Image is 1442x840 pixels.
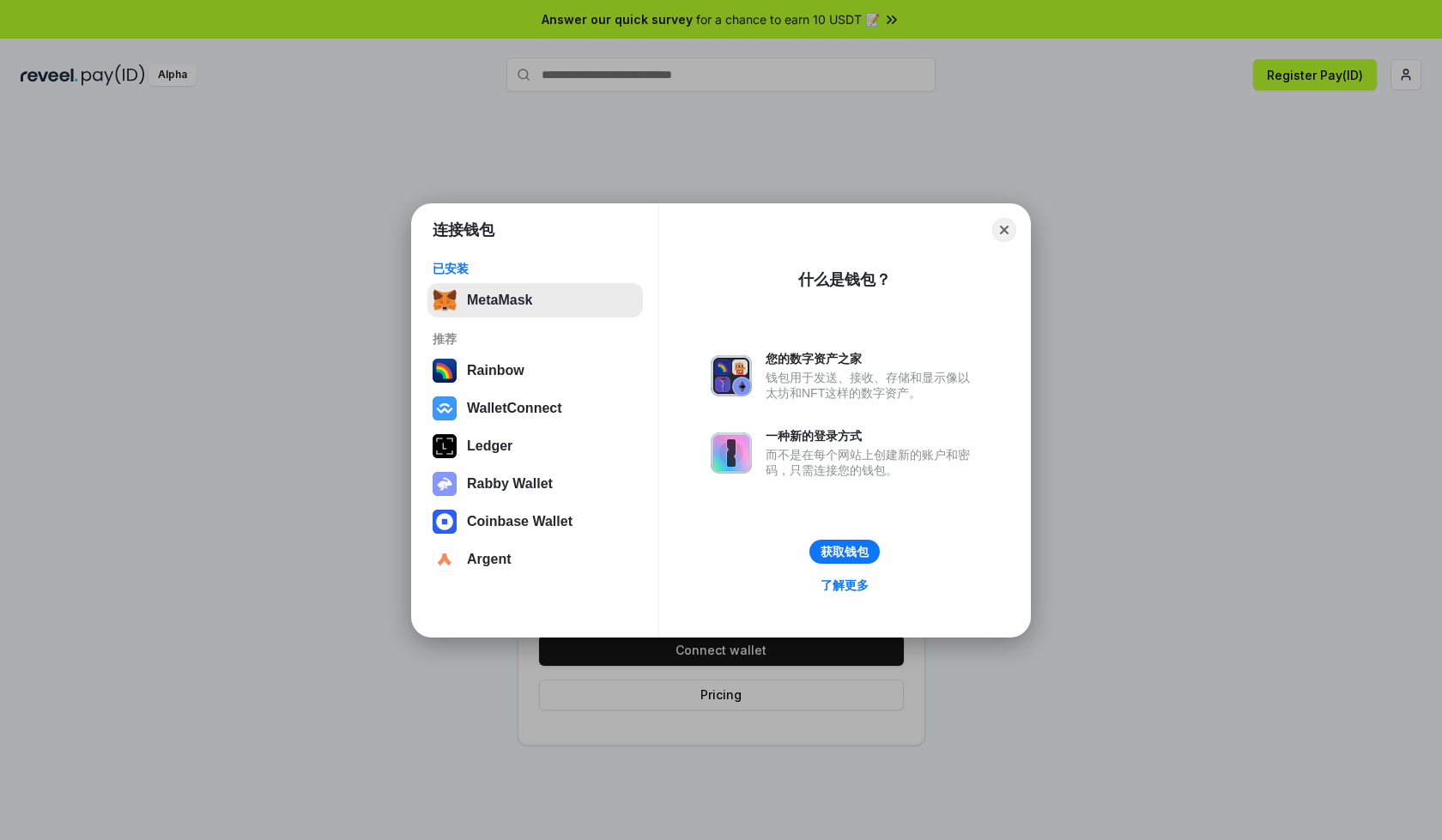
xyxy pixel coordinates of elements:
[992,218,1016,242] button: Close
[798,269,891,290] div: 什么是钱包？
[467,401,562,416] div: WalletConnect
[433,396,457,420] img: svg+xml,%3Csvg%20width%3D%2228%22%20height%3D%2228%22%20viewBox%3D%220%200%2028%2028%22%20fill%3D...
[433,472,457,496] img: svg+xml,%3Csvg%20xmlns%3D%22http%3A%2F%2Fwww.w3.org%2F2000%2Fsvg%22%20fill%3D%22none%22%20viewBox...
[711,355,752,396] img: svg+xml,%3Csvg%20xmlns%3D%22http%3A%2F%2Fwww.w3.org%2F2000%2Fsvg%22%20fill%3D%22none%22%20viewBox...
[766,370,978,401] div: 钱包用于发送、接收、存储和显示像以太坊和NFT这样的数字资产。
[810,574,879,596] a: 了解更多
[433,261,638,276] div: 已安装
[766,351,978,366] div: 您的数字资产之家
[433,220,494,240] h1: 连接钱包
[467,363,524,378] div: Rainbow
[711,432,752,474] img: svg+xml,%3Csvg%20xmlns%3D%22http%3A%2F%2Fwww.w3.org%2F2000%2Fsvg%22%20fill%3D%22none%22%20viewBox...
[766,428,978,444] div: 一种新的登录方式
[467,514,573,529] div: Coinbase Wallet
[427,542,643,577] button: Argent
[467,438,512,454] div: Ledger
[821,577,869,593] div: 了解更多
[467,293,532,308] div: MetaMask
[427,505,643,539] button: Coinbase Wallet
[433,510,457,534] img: svg+xml,%3Csvg%20width%3D%2228%22%20height%3D%2228%22%20viewBox%3D%220%200%2028%2028%22%20fill%3D...
[433,331,638,347] div: 推荐
[427,429,643,463] button: Ledger
[766,447,978,478] div: 而不是在每个网站上创建新的账户和密码，只需连接您的钱包。
[427,391,643,426] button: WalletConnect
[433,359,457,383] img: svg+xml,%3Csvg%20width%3D%22120%22%20height%3D%22120%22%20viewBox%3D%220%200%20120%20120%22%20fil...
[427,354,643,388] button: Rainbow
[427,467,643,501] button: Rabby Wallet
[467,552,512,567] div: Argent
[427,283,643,317] button: MetaMask
[809,540,880,564] button: 获取钱包
[433,288,457,312] img: svg+xml,%3Csvg%20fill%3D%22none%22%20height%3D%2233%22%20viewBox%3D%220%200%2035%2033%22%20width%...
[821,544,869,559] div: 获取钱包
[433,547,457,571] img: svg+xml,%3Csvg%20width%3D%2228%22%20height%3D%2228%22%20viewBox%3D%220%200%2028%2028%22%20fill%3D...
[467,476,553,492] div: Rabby Wallet
[433,434,457,458] img: svg+xml,%3Csvg%20xmlns%3D%22http%3A%2F%2Fwww.w3.org%2F2000%2Fsvg%22%20width%3D%2228%22%20height%3...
